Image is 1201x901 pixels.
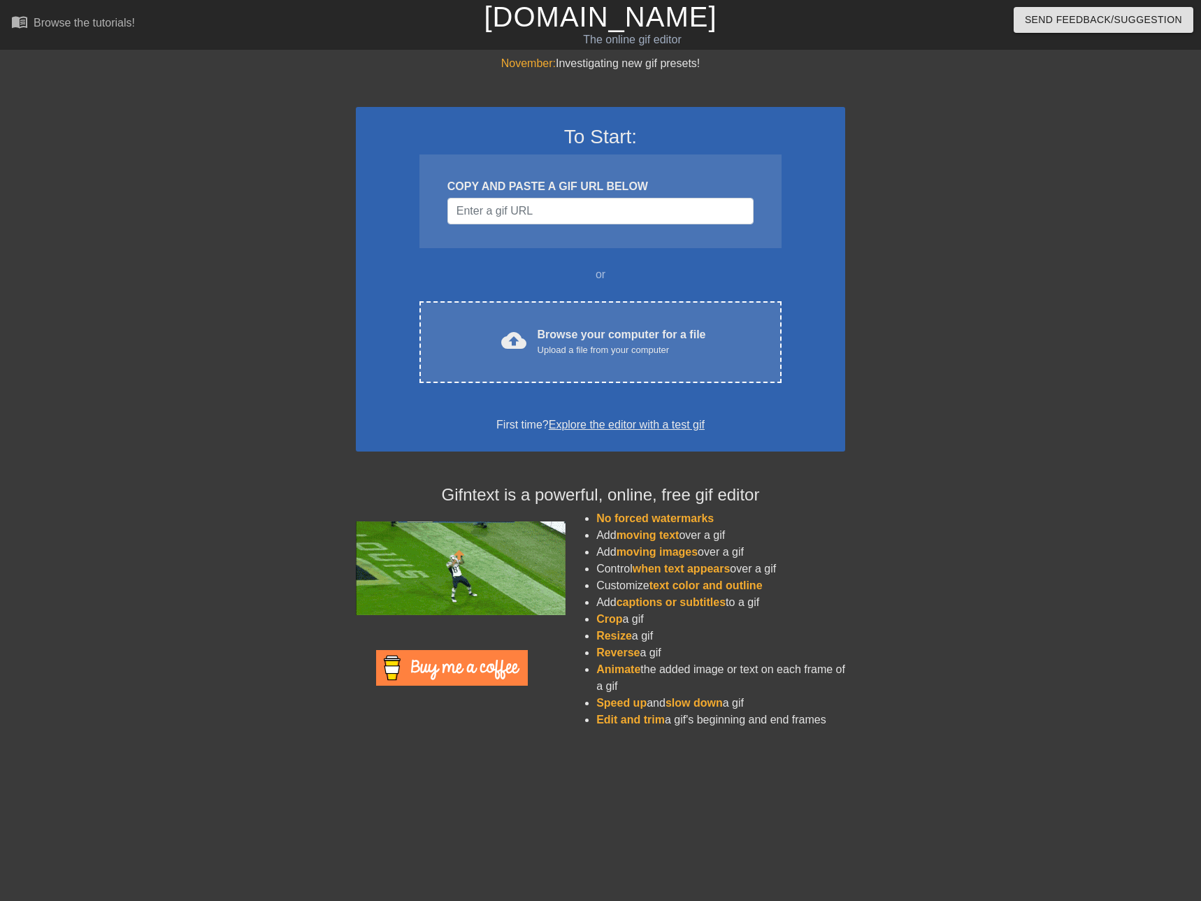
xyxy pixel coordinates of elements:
div: Investigating new gif presets! [356,55,845,72]
span: menu_book [11,13,28,30]
span: No forced watermarks [596,512,714,524]
div: COPY AND PASTE A GIF URL BELOW [447,178,754,195]
li: Add over a gif [596,544,845,561]
li: a gif [596,611,845,628]
span: Speed up [596,697,647,709]
span: moving text [617,529,679,541]
li: Add over a gif [596,527,845,544]
div: The online gif editor [408,31,858,48]
a: Browse the tutorials! [11,13,135,35]
div: or [392,266,809,283]
li: and a gif [596,695,845,712]
img: Buy Me A Coffee [376,650,528,686]
li: a gif [596,628,845,644]
span: Reverse [596,647,640,658]
span: moving images [617,546,698,558]
span: Animate [596,663,640,675]
a: [DOMAIN_NAME] [484,1,717,32]
img: football_small.gif [356,521,566,615]
li: a gif [596,644,845,661]
a: Explore the editor with a test gif [549,419,705,431]
span: when text appears [633,563,731,575]
li: Add to a gif [596,594,845,611]
div: Browse the tutorials! [34,17,135,29]
span: Resize [596,630,632,642]
div: First time? [374,417,827,433]
li: Control over a gif [596,561,845,577]
span: Send Feedback/Suggestion [1025,11,1182,29]
div: Browse your computer for a file [538,326,706,357]
h3: To Start: [374,125,827,149]
span: slow down [666,697,723,709]
h4: Gifntext is a powerful, online, free gif editor [356,485,845,505]
li: a gif's beginning and end frames [596,712,845,728]
span: captions or subtitles [617,596,726,608]
span: cloud_upload [501,328,526,353]
button: Send Feedback/Suggestion [1014,7,1193,33]
span: Edit and trim [596,714,665,726]
li: Customize [596,577,845,594]
input: Username [447,198,754,224]
span: text color and outline [649,579,763,591]
span: November: [501,57,556,69]
span: Crop [596,613,622,625]
li: the added image or text on each frame of a gif [596,661,845,695]
div: Upload a file from your computer [538,343,706,357]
